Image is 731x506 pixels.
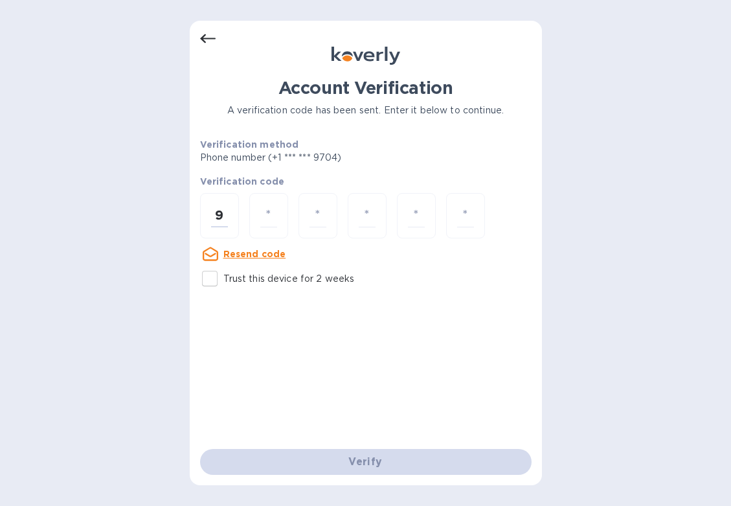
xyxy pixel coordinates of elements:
[200,175,532,188] p: Verification code
[200,78,532,98] h1: Account Verification
[200,104,532,117] p: A verification code has been sent. Enter it below to continue.
[200,139,299,150] b: Verification method
[223,272,355,286] p: Trust this device for 2 weeks
[200,151,441,165] p: Phone number (+1 *** *** 9704)
[223,249,286,259] u: Resend code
